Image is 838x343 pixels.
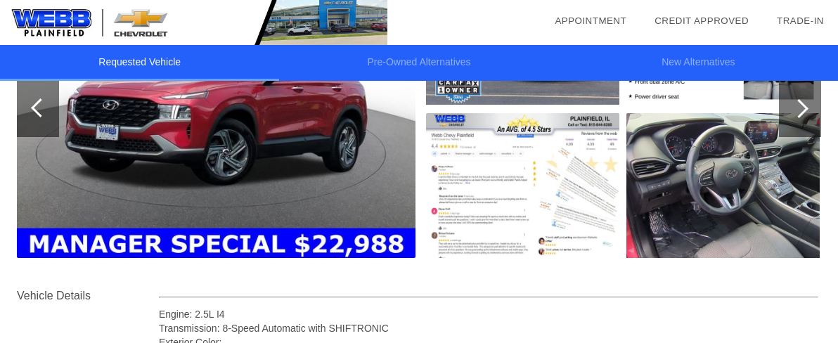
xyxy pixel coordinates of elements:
[626,113,820,258] img: 6aa7c7f3-81ce-4959-8aed-add4344363b6.jpg
[555,15,626,26] a: Appointment
[426,113,619,258] img: b351e940-c881-4e0d-a3d8-b3d2aac4f780.jpg
[777,15,824,26] a: Trade-In
[17,287,159,304] div: Vehicle Details
[159,307,818,321] div: Engine: 2.5L I4
[559,45,838,81] li: New Alternatives
[159,321,818,335] div: Transmission: 8-Speed Automatic with SHIFTRONIC
[655,15,749,26] a: Credit Approved
[279,45,558,81] li: Pre-Owned Alternatives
